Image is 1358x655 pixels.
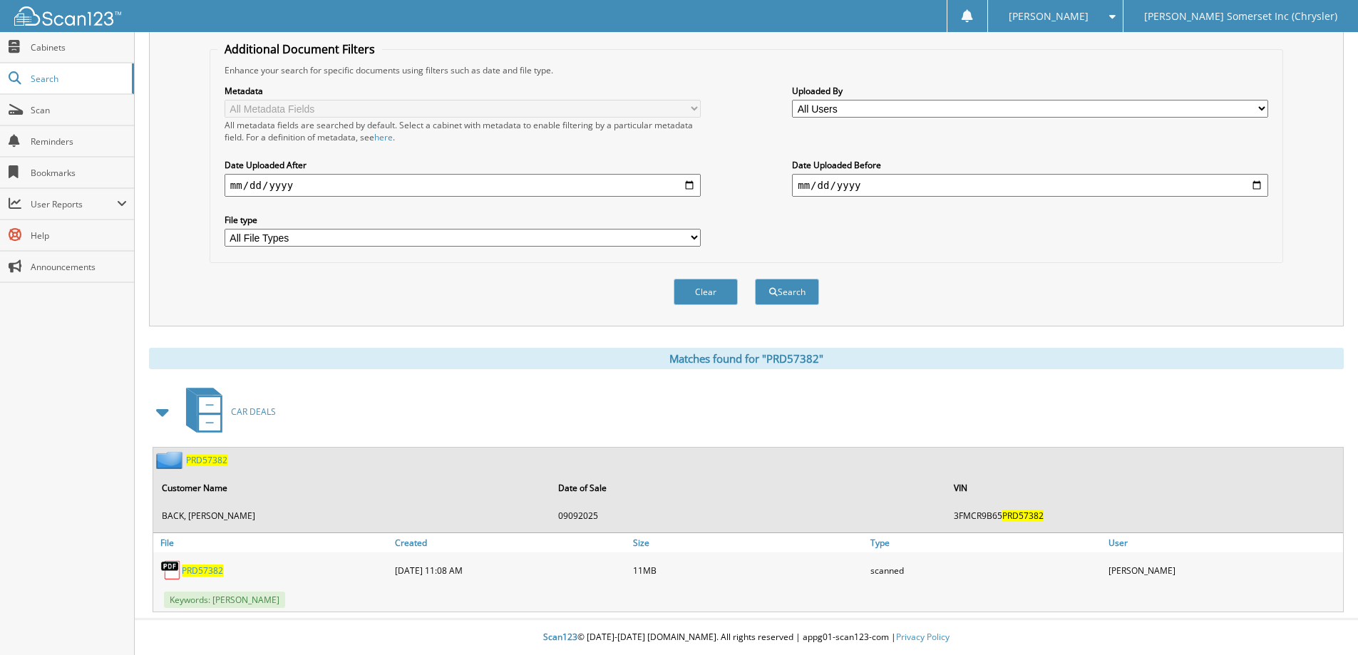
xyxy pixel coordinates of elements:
img: PDF.png [160,559,182,581]
div: [PERSON_NAME] [1105,556,1343,584]
a: File [153,533,391,552]
a: Privacy Policy [896,631,950,643]
td: BACK, [PERSON_NAME] [155,504,550,527]
span: Search [31,73,125,85]
img: folder2.png [156,451,186,469]
div: 11MB [629,556,868,584]
span: [PERSON_NAME] Somerset Inc (Chrysler) [1144,12,1337,21]
span: PRD57382 [1002,510,1044,522]
button: Clear [674,279,738,305]
input: start [225,174,701,197]
a: Size [629,533,868,552]
legend: Additional Document Filters [217,41,382,57]
a: User [1105,533,1343,552]
span: Scan123 [543,631,577,643]
th: Customer Name [155,473,550,502]
img: scan123-logo-white.svg [14,6,121,26]
th: VIN [947,473,1342,502]
label: Metadata [225,85,701,97]
label: File type [225,214,701,226]
span: Scan [31,104,127,116]
label: Date Uploaded After [225,159,701,171]
a: Type [867,533,1105,552]
span: Announcements [31,261,127,273]
span: User Reports [31,198,117,210]
span: CAR DEALS [231,406,276,418]
iframe: Chat Widget [1287,587,1358,655]
td: 3FMCR9B65 [947,504,1342,527]
a: Created [391,533,629,552]
input: end [792,174,1268,197]
div: [DATE] 11:08 AM [391,556,629,584]
span: [PERSON_NAME] [1009,12,1089,21]
a: here [374,131,393,143]
a: CAR DEALS [178,383,276,440]
label: Date Uploaded Before [792,159,1268,171]
a: PRD57382 [182,564,223,577]
div: Enhance your search for specific documents using filters such as date and file type. [217,64,1275,76]
td: 09092025 [551,504,946,527]
span: Bookmarks [31,167,127,179]
div: All metadata fields are searched by default. Select a cabinet with metadata to enable filtering b... [225,119,701,143]
button: Search [755,279,819,305]
span: Help [31,229,127,242]
span: Reminders [31,135,127,148]
div: scanned [867,556,1105,584]
a: PRD57382 [186,454,227,466]
th: Date of Sale [551,473,946,502]
label: Uploaded By [792,85,1268,97]
span: Cabinets [31,41,127,53]
div: Matches found for "PRD57382" [149,348,1344,369]
span: Keywords: [PERSON_NAME] [164,592,285,608]
div: © [DATE]-[DATE] [DOMAIN_NAME]. All rights reserved | appg01-scan123-com | [135,620,1358,655]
